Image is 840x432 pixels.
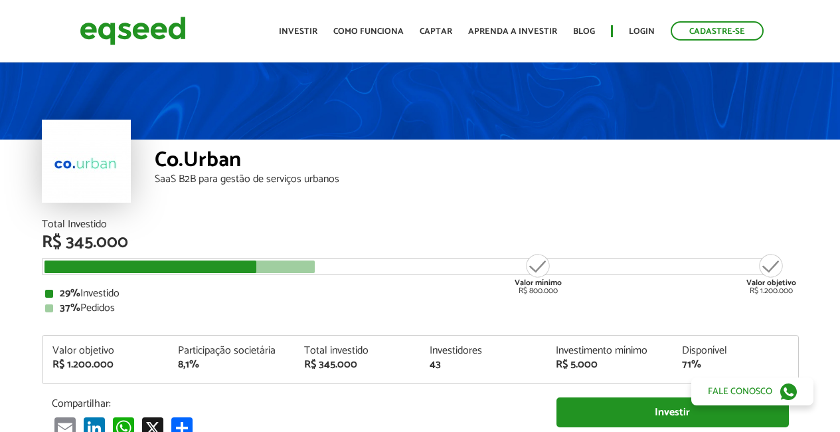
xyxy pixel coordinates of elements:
div: Disponível [682,346,788,356]
div: R$ 345.000 [304,360,410,370]
div: Pedidos [45,303,796,314]
div: Investidores [430,346,536,356]
strong: Valor mínimo [515,276,562,289]
div: Investido [45,288,796,299]
a: Como funciona [333,27,404,36]
a: Login [629,27,655,36]
div: R$ 5.000 [556,360,662,370]
div: Participação societária [178,346,284,356]
div: Co.Urban [155,150,799,174]
strong: Valor objetivo [746,276,796,289]
div: 43 [430,360,536,370]
div: Investimento mínimo [556,346,662,356]
strong: 37% [60,299,80,317]
div: Valor objetivo [52,346,159,356]
a: Aprenda a investir [468,27,557,36]
div: SaaS B2B para gestão de serviços urbanos [155,174,799,185]
div: R$ 1.200.000 [52,360,159,370]
strong: 29% [60,284,80,302]
img: EqSeed [80,13,186,49]
div: Total Investido [42,219,799,230]
a: Fale conosco [691,378,813,405]
a: Investir [279,27,317,36]
div: R$ 1.200.000 [746,253,796,295]
a: Captar [420,27,452,36]
div: R$ 800.000 [513,253,563,295]
div: 71% [682,360,788,370]
div: 8,1% [178,360,284,370]
div: R$ 345.000 [42,234,799,251]
div: Total investido [304,346,410,356]
a: Investir [556,397,789,427]
p: Compartilhar: [52,397,537,410]
a: Blog [573,27,595,36]
a: Cadastre-se [671,21,764,41]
